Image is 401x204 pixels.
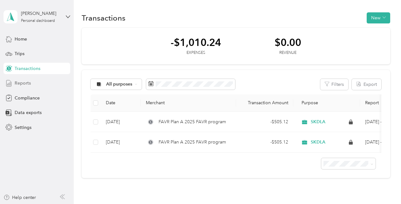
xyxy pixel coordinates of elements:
div: $0.00 [275,37,301,48]
span: FAVR Plan A 2025 FAVR program [159,139,226,146]
span: Reports [15,80,31,86]
h1: Transactions [82,15,126,21]
button: Help center [3,194,36,201]
td: [DATE] [101,132,141,153]
span: SKDLA [311,139,325,145]
div: - $505.12 [241,139,288,146]
div: Personal dashboard [21,19,55,23]
th: Merchant [141,94,236,112]
th: Transaction Amount [236,94,293,112]
span: Trips [15,50,24,57]
span: Settings [15,124,31,131]
span: Home [15,36,27,42]
button: New [367,12,390,23]
button: Filters [320,79,348,90]
span: SKDLA [311,119,325,125]
span: Compliance [15,95,40,101]
div: -$1,010.24 [171,37,221,48]
div: Revenue [275,50,301,56]
td: [DATE] [101,112,141,132]
iframe: Everlance-gr Chat Button Frame [365,169,401,204]
button: Export [352,79,381,90]
span: Purpose [298,100,318,105]
div: - $505.12 [241,118,288,125]
span: Transactions [15,65,40,72]
div: [PERSON_NAME] [21,10,61,17]
span: All purposes [106,82,133,86]
div: Expenses [171,50,221,56]
th: Date [101,94,141,112]
span: Data exports [15,109,42,116]
span: FAVR Plan A 2025 FAVR program [159,118,226,125]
